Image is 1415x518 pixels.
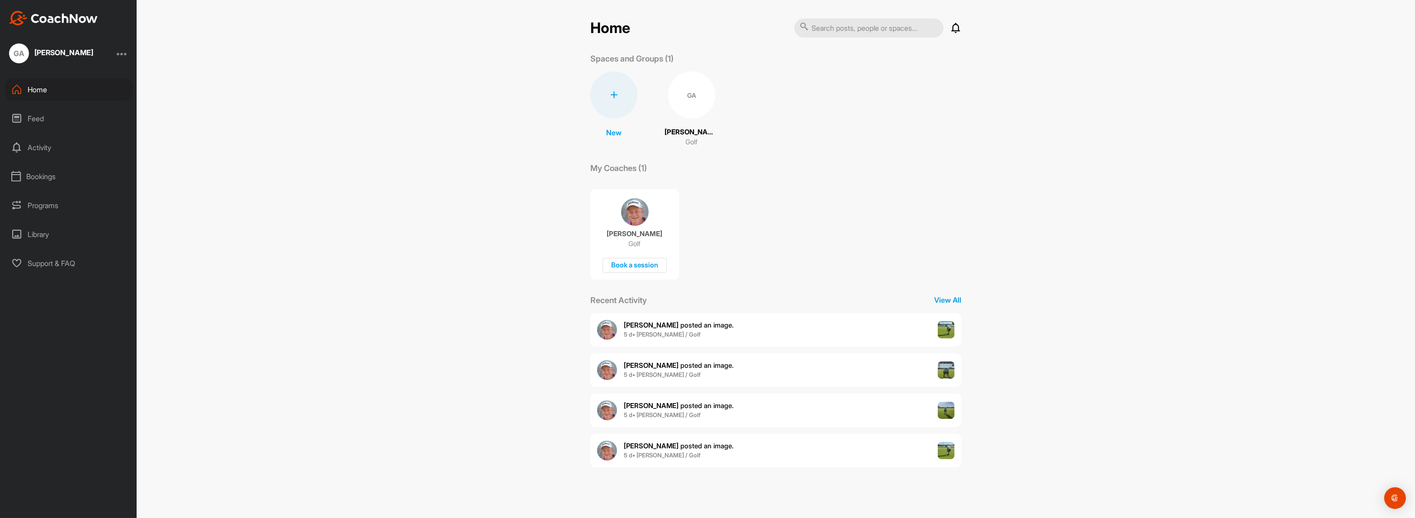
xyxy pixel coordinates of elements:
[624,451,701,459] b: 5 d • [PERSON_NAME] / Golf
[934,295,961,305] p: View All
[624,361,679,370] b: [PERSON_NAME]
[624,321,734,329] span: posted an image .
[5,252,133,275] div: Support & FAQ
[624,442,679,450] b: [PERSON_NAME]
[597,441,617,461] img: user avatar
[624,371,701,378] b: 5 d • [PERSON_NAME] / Golf
[590,19,630,37] h2: Home
[5,107,133,130] div: Feed
[624,411,701,418] b: 5 d • [PERSON_NAME] / Golf
[794,19,944,38] input: Search posts, people or spaces...
[665,71,719,147] a: GA[PERSON_NAME]Golf
[686,137,698,147] p: Golf
[606,127,622,138] p: New
[590,52,674,65] p: Spaces and Groups (1)
[938,402,955,419] img: post image
[624,361,734,370] span: posted an image .
[5,78,133,101] div: Home
[597,360,617,380] img: user avatar
[5,165,133,188] div: Bookings
[590,162,647,174] p: My Coaches (1)
[603,258,667,273] div: Book a session
[624,321,679,329] b: [PERSON_NAME]
[34,49,93,56] div: [PERSON_NAME]
[9,11,98,25] img: CoachNow
[624,401,734,410] span: posted an image .
[597,320,617,340] img: user avatar
[597,400,617,420] img: user avatar
[629,239,641,248] p: Golf
[5,136,133,159] div: Activity
[621,198,649,226] img: coach avatar
[665,127,719,138] p: [PERSON_NAME]
[624,442,734,450] span: posted an image .
[607,229,663,238] p: [PERSON_NAME]
[668,71,715,119] div: GA
[9,43,29,63] div: GA
[938,442,955,459] img: post image
[938,361,955,379] img: post image
[5,223,133,246] div: Library
[624,401,679,410] b: [PERSON_NAME]
[5,194,133,217] div: Programs
[624,331,701,338] b: 5 d • [PERSON_NAME] / Golf
[590,294,647,306] p: Recent Activity
[938,321,955,338] img: post image
[1384,487,1406,509] div: Open Intercom Messenger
